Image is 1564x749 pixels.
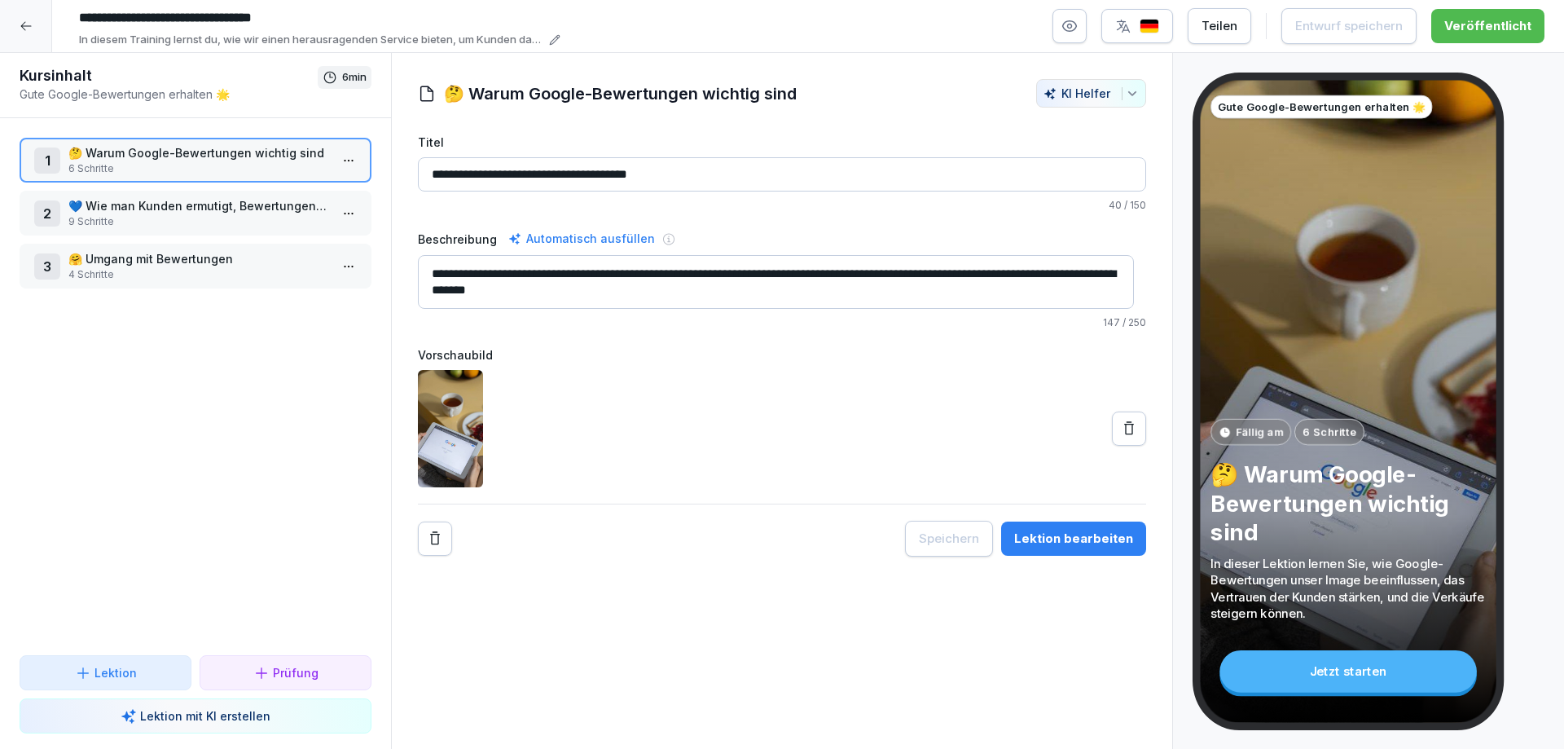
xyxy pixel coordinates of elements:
[1001,522,1146,556] button: Lektion bearbeiten
[1202,17,1237,35] div: Teilen
[418,522,452,556] button: Remove
[273,664,319,681] p: Prüfung
[1188,8,1251,44] button: Teilen
[418,346,1146,363] label: Vorschaubild
[1043,86,1139,100] div: KI Helfer
[1109,199,1122,211] span: 40
[20,86,318,103] p: Gute Google-Bewertungen erhalten 🌟
[1140,19,1159,34] img: de.svg
[68,144,329,161] p: 🤔 Warum Google-Bewertungen wichtig sind
[1303,424,1356,439] p: 6 Schritte
[68,214,329,229] p: 9 Schritte
[905,521,993,557] button: Speichern
[1014,530,1133,548] div: Lektion bearbeiten
[200,655,371,690] button: Prüfung
[34,253,60,280] div: 3
[68,197,329,214] p: 💙 Wie man Kunden ermutigt, Bewertungen zu hinterlassen
[68,161,329,176] p: 6 Schritte
[1431,9,1544,43] button: Veröffentlicht
[342,69,367,86] p: 6 min
[68,267,329,282] p: 4 Schritte
[20,698,371,734] button: Lektion mit KI erstellen
[140,707,270,725] p: Lektion mit KI erstellen
[1210,555,1486,621] p: In dieser Lektion lernen Sie, wie Google-Bewertungen unser Image beeinflussen, das Vertrauen der ...
[68,250,329,267] p: 🤗 Umgang mit Bewertungen
[418,370,483,487] img: clkwtoyhs003hjy016q0ncex2.jpg
[20,655,191,690] button: Lektion
[1103,316,1120,328] span: 147
[20,66,318,86] h1: Kursinhalt
[444,82,797,106] h1: 🤔 Warum Google-Bewertungen wichtig sind
[418,315,1146,330] p: / 250
[1236,424,1283,439] p: Fällig am
[418,231,497,248] label: Beschreibung
[1281,8,1417,44] button: Entwurf speichern
[1210,460,1486,547] p: 🤔 Warum Google-Bewertungen wichtig sind
[20,138,371,183] div: 1🤔 Warum Google-Bewertungen wichtig sind6 Schritte
[79,32,544,48] p: In diesem Training lernst du, wie wir einen herausragenden Service bieten, um Kunden dazu zu brin...
[20,244,371,289] div: 3🤗 Umgang mit Bewertungen4 Schritte
[20,191,371,236] div: 2💙 Wie man Kunden ermutigt, Bewertungen zu hinterlassen9 Schritte
[1218,99,1426,114] p: Gute Google-Bewertungen erhalten 🌟
[1444,17,1531,35] div: Veröffentlicht
[505,229,658,249] div: Automatisch ausfüllen
[34,148,60,174] div: 1
[919,530,979,548] div: Speichern
[94,664,137,681] p: Lektion
[418,134,1146,151] label: Titel
[1295,17,1403,35] div: Entwurf speichern
[1219,650,1477,693] div: Jetzt starten
[418,198,1146,213] p: / 150
[34,200,60,227] div: 2
[1036,79,1146,108] button: KI Helfer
